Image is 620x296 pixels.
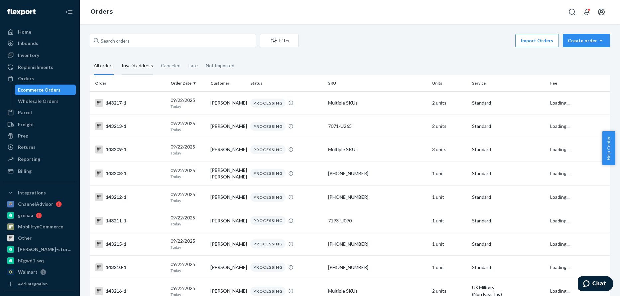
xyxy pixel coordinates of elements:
[95,169,165,177] div: 143208-1
[4,199,76,209] a: ChannelAdvisor
[18,64,53,71] div: Replenishments
[4,50,76,61] a: Inventory
[85,2,118,22] ol: breadcrumbs
[328,170,427,177] div: [PHONE_NUMBER]
[4,62,76,73] a: Replenishments
[208,115,248,138] td: [PERSON_NAME]
[4,154,76,164] a: Reporting
[430,115,469,138] td: 2 units
[7,9,36,15] img: Flexport logo
[4,107,76,118] a: Parcel
[18,156,40,162] div: Reporting
[548,115,610,138] td: Loading....
[515,34,559,47] button: Import Orders
[430,138,469,161] td: 3 units
[90,8,113,15] a: Orders
[95,217,165,225] div: 143211-1
[578,276,613,293] iframe: Opens a widget where you can chat to one of our agents
[171,221,205,227] p: Today
[18,257,44,264] div: b0gwd1-wq
[95,193,165,201] div: 143212-1
[171,191,205,203] div: 09/22/2025
[548,209,610,232] td: Loading....
[62,5,76,19] button: Close Navigation
[168,75,208,91] th: Order Date
[548,256,610,279] td: Loading....
[250,263,286,272] div: PROCESSING
[325,75,430,91] th: SKU
[4,255,76,266] a: b0gwd1-wq
[18,223,63,230] div: MobilityeCommerce
[18,168,32,174] div: Billing
[4,27,76,37] a: Home
[95,99,165,107] div: 143217-1
[206,57,234,74] div: Not Imported
[18,189,46,196] div: Integrations
[4,221,76,232] a: MobilityeCommerce
[472,194,545,200] p: Standard
[250,99,286,108] div: PROCESSING
[430,91,469,115] td: 2 units
[563,34,610,47] button: Create order
[469,75,548,91] th: Service
[325,138,430,161] td: Multiple SKUs
[602,131,615,165] button: Help Center
[328,217,427,224] div: 7193-U090
[430,185,469,209] td: 1 unit
[565,5,579,19] button: Open Search Box
[430,209,469,232] td: 1 unit
[171,150,205,156] p: Today
[171,127,205,133] p: Today
[260,37,298,44] div: Filter
[472,284,545,291] p: US Military
[18,246,74,253] div: [PERSON_NAME]-store-test
[18,87,61,93] div: Ecommerce Orders
[328,264,427,271] div: [PHONE_NUMBER]
[472,170,545,177] p: Standard
[595,5,608,19] button: Open account menu
[95,287,165,295] div: 143216-1
[4,233,76,243] a: Other
[171,144,205,156] div: 09/22/2025
[548,138,610,161] td: Loading....
[18,212,33,219] div: grenaa
[208,256,248,279] td: [PERSON_NAME]
[95,146,165,153] div: 143209-1
[171,261,205,273] div: 09/22/2025
[171,244,205,250] p: Today
[18,281,48,287] div: Add Integration
[472,217,545,224] p: Standard
[4,244,76,255] a: [PERSON_NAME]-store-test
[171,120,205,133] div: 09/22/2025
[18,235,32,241] div: Other
[171,104,205,109] p: Today
[90,34,256,47] input: Search orders
[548,91,610,115] td: Loading....
[580,5,593,19] button: Open notifications
[18,29,31,35] div: Home
[248,75,326,91] th: Status
[472,146,545,153] p: Standard
[171,198,205,203] p: Today
[171,238,205,250] div: 09/22/2025
[171,268,205,273] p: Today
[122,57,153,75] div: Invalid address
[210,80,245,86] div: Customer
[4,131,76,141] a: Prep
[95,122,165,130] div: 143213-1
[548,161,610,185] td: Loading....
[161,57,181,74] div: Canceled
[188,57,198,74] div: Late
[548,75,610,91] th: Fee
[18,98,59,105] div: Wholesale Orders
[171,167,205,179] div: 09/22/2025
[18,75,34,82] div: Orders
[15,85,76,95] a: Ecommerce Orders
[4,38,76,49] a: Inbounds
[250,287,286,296] div: PROCESSING
[90,75,168,91] th: Order
[4,187,76,198] button: Integrations
[472,264,545,271] p: Standard
[18,144,36,150] div: Returns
